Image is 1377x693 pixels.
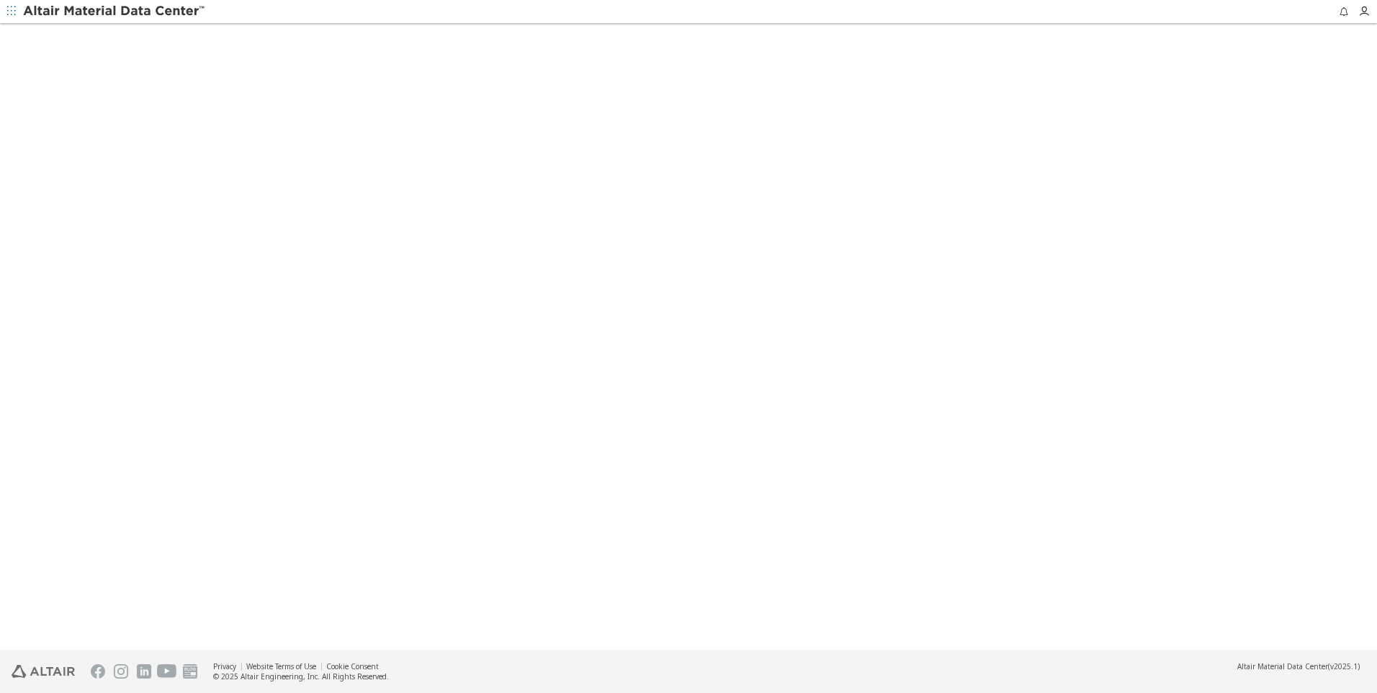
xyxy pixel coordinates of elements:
[246,661,316,671] a: Website Terms of Use
[326,661,379,671] a: Cookie Consent
[213,661,236,671] a: Privacy
[12,665,75,678] img: Altair Engineering
[23,4,207,19] img: Altair Material Data Center
[213,671,389,681] div: © 2025 Altair Engineering, Inc. All Rights Reserved.
[1237,661,1360,671] div: (v2025.1)
[1237,661,1328,671] span: Altair Material Data Center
